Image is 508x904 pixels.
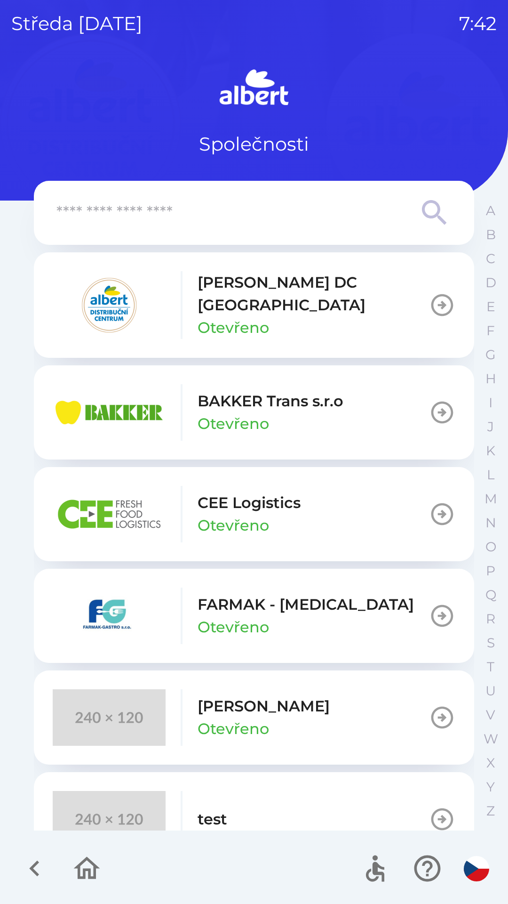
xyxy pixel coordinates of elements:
[53,486,166,542] img: ba8847e2-07ef-438b-a6f1-28de549c3032.png
[484,731,498,747] p: W
[486,226,496,243] p: B
[479,319,502,343] button: F
[459,9,497,38] p: 7:42
[199,130,309,158] p: Společnosti
[485,347,496,363] p: G
[479,679,502,703] button: U
[485,371,496,387] p: H
[198,316,269,339] p: Otevřeno
[479,607,502,631] button: R
[479,775,502,799] button: Y
[479,631,502,655] button: S
[479,199,502,223] button: A
[479,799,502,823] button: Z
[464,856,489,881] img: cs flag
[479,583,502,607] button: Q
[479,655,502,679] button: T
[34,66,474,111] img: Logo
[34,467,474,561] button: CEE LogisticsOtevřeno
[486,563,495,579] p: P
[486,803,495,819] p: Z
[34,252,474,358] button: [PERSON_NAME] DC [GEOGRAPHIC_DATA]Otevřeno
[198,514,269,537] p: Otevřeno
[198,390,343,412] p: BAKKER Trans s.r.o
[53,277,166,333] img: 092fc4fe-19c8-4166-ad20-d7efd4551fba.png
[485,587,496,603] p: Q
[489,395,492,411] p: I
[198,808,227,831] p: test
[53,791,166,847] img: 240x120
[485,683,496,699] p: U
[479,535,502,559] button: O
[479,559,502,583] button: P
[486,779,495,795] p: Y
[479,703,502,727] button: V
[34,569,474,663] button: FARMAK - [MEDICAL_DATA]Otevřeno
[479,511,502,535] button: N
[487,419,494,435] p: J
[198,271,429,316] p: [PERSON_NAME] DC [GEOGRAPHIC_DATA]
[479,415,502,439] button: J
[486,443,495,459] p: K
[34,670,474,765] button: [PERSON_NAME]Otevřeno
[479,271,502,295] button: D
[53,588,166,644] img: 5ee10d7b-21a5-4c2b-ad2f-5ef9e4226557.png
[53,689,166,746] img: 240x120
[479,367,502,391] button: H
[487,659,494,675] p: T
[479,727,502,751] button: W
[479,247,502,271] button: C
[479,751,502,775] button: X
[479,391,502,415] button: I
[198,412,269,435] p: Otevřeno
[479,343,502,367] button: G
[484,491,497,507] p: M
[198,616,269,638] p: Otevřeno
[34,772,474,866] button: test
[479,463,502,487] button: L
[198,718,269,740] p: Otevřeno
[486,202,495,219] p: A
[487,467,494,483] p: L
[198,492,301,514] p: CEE Logistics
[486,707,495,723] p: V
[53,384,166,441] img: eba99837-dbda-48f3-8a63-9647f5990611.png
[479,223,502,247] button: B
[487,635,495,651] p: S
[198,695,330,718] p: [PERSON_NAME]
[485,515,496,531] p: N
[486,323,495,339] p: F
[479,295,502,319] button: E
[11,9,143,38] p: středa [DATE]
[485,539,496,555] p: O
[198,593,414,616] p: FARMAK - [MEDICAL_DATA]
[479,487,502,511] button: M
[486,611,495,627] p: R
[34,365,474,460] button: BAKKER Trans s.r.oOtevřeno
[486,299,495,315] p: E
[479,439,502,463] button: K
[486,755,495,771] p: X
[485,274,496,291] p: D
[486,250,495,267] p: C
